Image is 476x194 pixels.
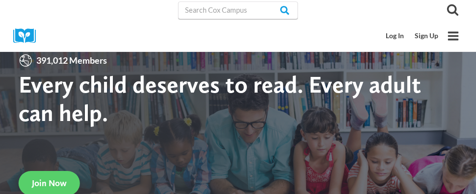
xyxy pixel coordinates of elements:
nav: Secondary Mobile Navigation [381,27,444,45]
input: Search Cox Campus [178,1,298,19]
strong: Every child deserves to read. Every adult can help. [19,70,421,126]
a: Log In [381,27,410,45]
span: Join Now [32,178,67,188]
span: 391,012 Members [33,53,110,68]
img: Cox Campus [13,28,43,44]
a: Sign Up [409,27,444,45]
button: Open menu [444,26,463,46]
